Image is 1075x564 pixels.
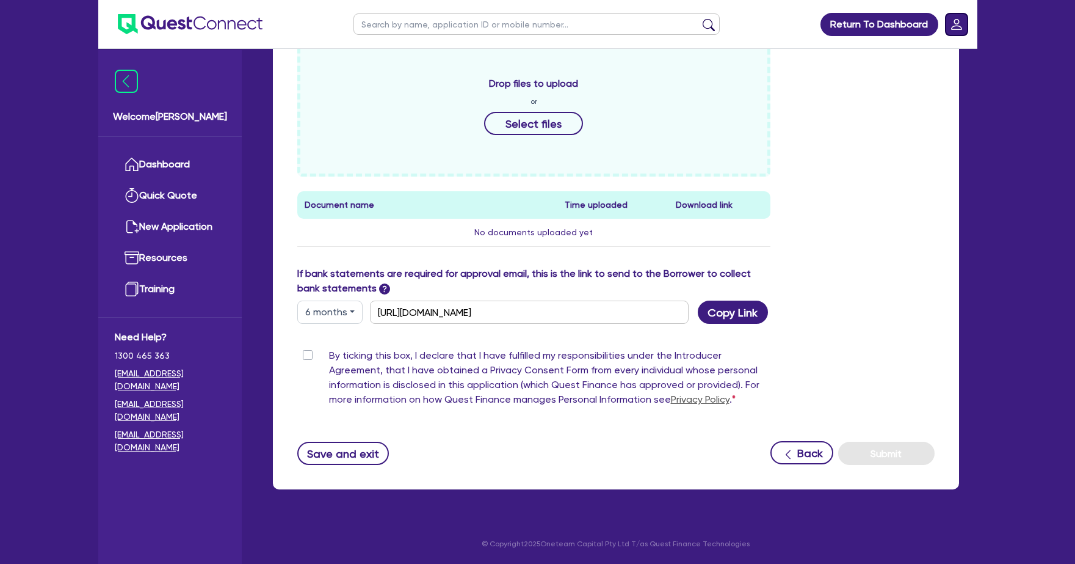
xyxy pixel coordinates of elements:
[115,350,225,362] span: 1300 465 363
[113,109,227,124] span: Welcome [PERSON_NAME]
[115,428,225,454] a: [EMAIL_ADDRESS][DOMAIN_NAME]
[484,112,583,135] button: Select files
[329,348,771,412] label: By ticking this box, I declare that I have fulfilled my responsibilities under the Introducer Agr...
[125,282,139,296] img: training
[297,442,389,465] button: Save and exit
[115,180,225,211] a: Quick Quote
[115,70,138,93] img: icon-menu-close
[297,301,363,324] button: Dropdown toggle
[115,398,225,423] a: [EMAIL_ADDRESS][DOMAIN_NAME]
[115,330,225,345] span: Need Help?
[671,394,729,405] a: Privacy Policy
[115,211,225,243] a: New Application
[115,243,225,274] a: Resources
[125,219,139,234] img: new-application
[115,367,225,393] a: [EMAIL_ADDRESS][DOMAIN_NAME]
[820,13,938,36] a: Return To Dashboard
[297,219,771,247] td: No documents uploaded yet
[941,9,972,40] a: Dropdown toggle
[668,191,770,219] th: Download link
[557,191,668,219] th: Time uploaded
[125,251,139,265] img: resources
[530,96,537,107] span: or
[353,13,720,35] input: Search by name, application ID or mobile number...
[297,191,558,219] th: Document name
[698,301,768,324] button: Copy Link
[838,442,935,465] button: Submit
[118,14,262,34] img: quest-connect-logo-blue
[125,188,139,203] img: quick-quote
[379,284,390,295] span: ?
[489,76,578,91] span: Drop files to upload
[264,538,968,549] p: © Copyright 2025 Oneteam Capital Pty Ltd T/as Quest Finance Technologies
[770,441,833,464] button: Back
[115,149,225,180] a: Dashboard
[297,266,771,296] label: If bank statements are required for approval email, this is the link to send to the Borrower to c...
[115,274,225,305] a: Training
